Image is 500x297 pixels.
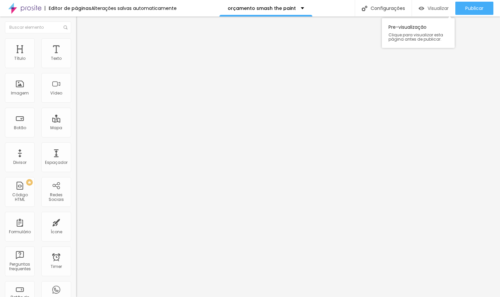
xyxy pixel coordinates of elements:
div: Alterações salvas automaticamente [91,6,177,11]
span: Visualizar [428,6,449,11]
div: Texto [51,56,62,61]
div: Editor de páginas [45,6,91,11]
div: Formulário [9,230,31,234]
button: Visualizar [412,2,455,15]
div: Ícone [51,230,62,234]
div: Perguntas frequentes [7,262,33,272]
div: Espaçador [45,160,68,165]
img: Icone [362,6,367,11]
div: Pre-visualização [382,18,455,48]
div: Código HTML [7,193,33,202]
div: Timer [51,264,62,269]
button: Publicar [455,2,493,15]
span: Clique para visualizar esta página antes de publicar. [388,33,448,41]
img: Icone [64,25,68,29]
span: Publicar [465,6,483,11]
div: Título [14,56,25,61]
div: Mapa [50,126,62,130]
div: Redes Sociais [43,193,69,202]
div: Vídeo [50,91,62,95]
div: Imagem [11,91,29,95]
img: view-1.svg [419,6,424,11]
div: Divisor [13,160,26,165]
input: Buscar elemento [5,21,71,33]
p: orçamento smash the paint [228,6,296,11]
div: Botão [14,126,26,130]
